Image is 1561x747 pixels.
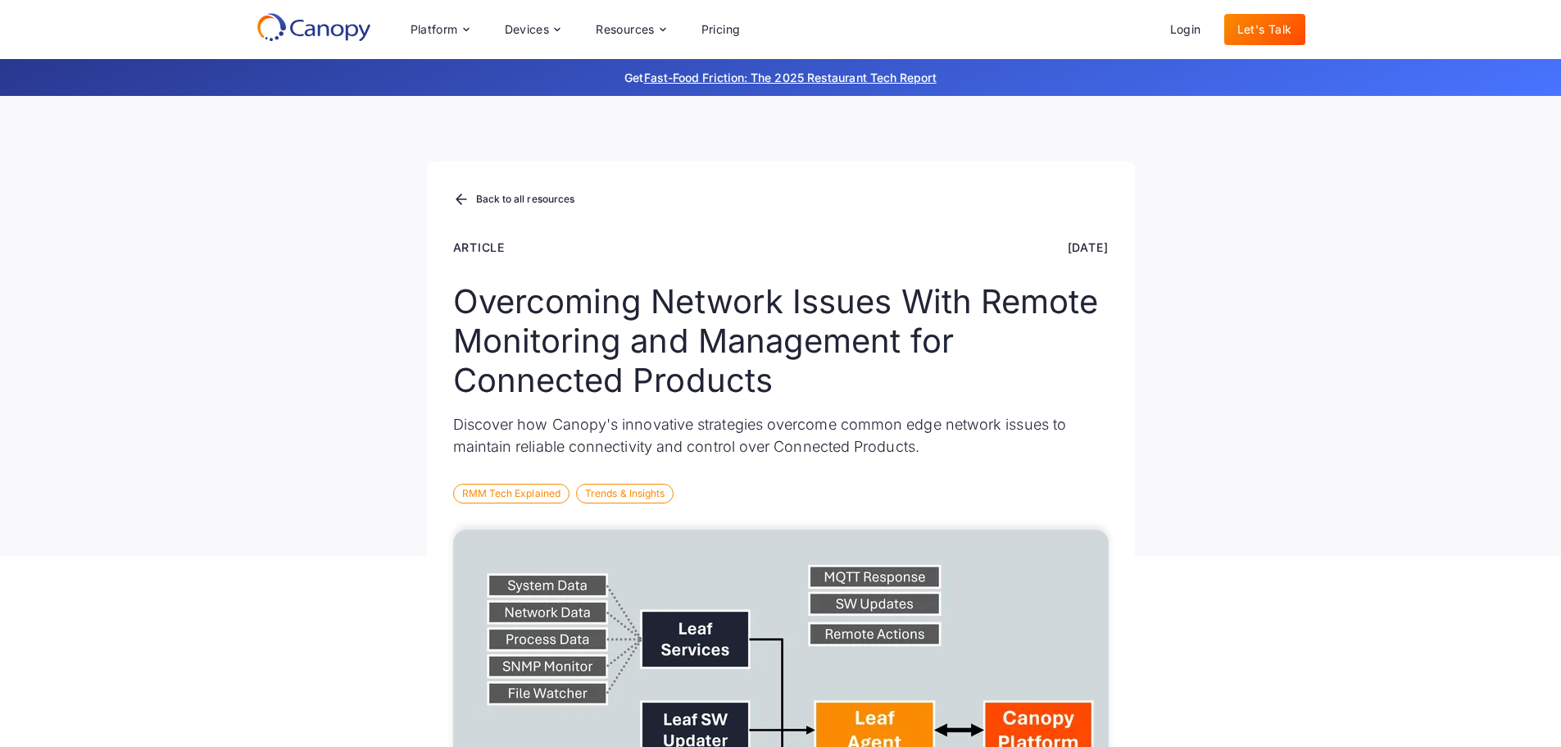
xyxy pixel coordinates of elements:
h1: Overcoming Network Issues With Remote Monitoring and Management for Connected Products [453,282,1109,400]
div: Article [453,239,506,256]
a: Let's Talk [1224,14,1305,45]
div: RMM Tech Explained [453,484,569,503]
div: Back to all resources [476,194,575,204]
p: Get [379,69,1182,86]
div: Resources [596,24,655,35]
a: Back to all resources [453,189,575,211]
div: Resources [583,13,678,46]
div: [DATE] [1068,239,1109,256]
div: Trends & Insights [576,484,674,503]
a: Fast-Food Friction: The 2025 Restaurant Tech Report [644,71,937,84]
p: Discover how Canopy's innovative strategies overcome common edge network issues to maintain relia... [453,413,1109,458]
div: Platform [397,13,482,46]
div: Platform [411,24,458,35]
div: Devices [492,13,574,46]
a: Login [1157,14,1214,45]
a: Pricing [688,14,754,45]
div: Devices [505,24,550,35]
